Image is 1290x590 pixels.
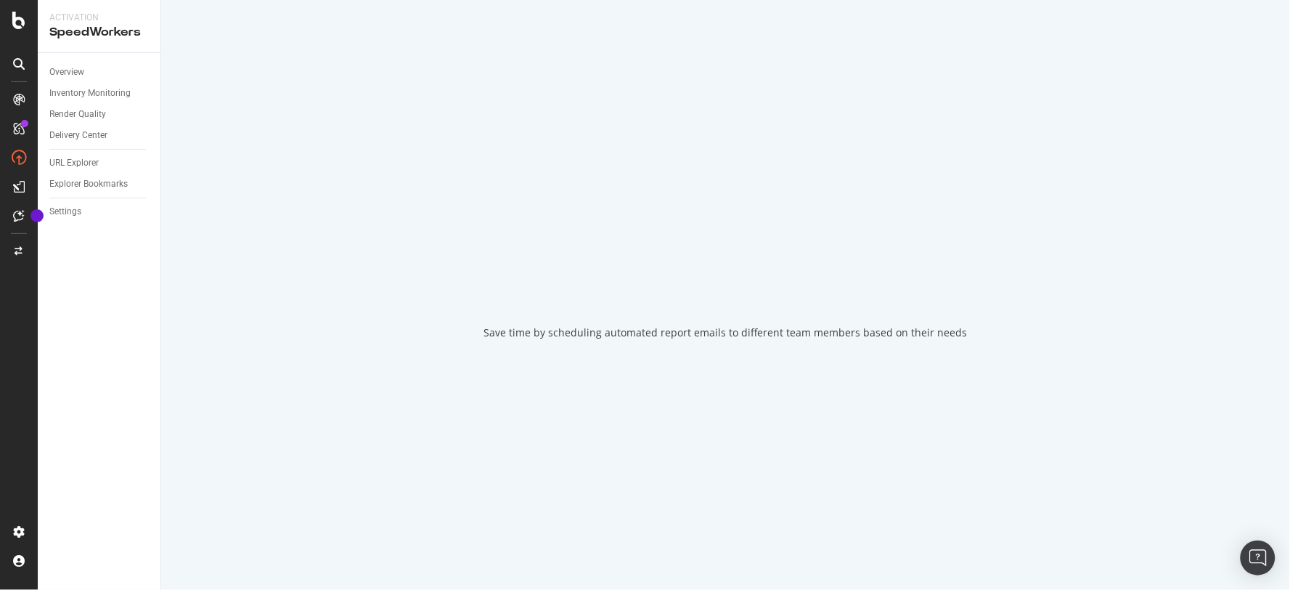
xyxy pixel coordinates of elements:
[49,155,99,171] div: URL Explorer
[674,250,778,302] div: animation
[49,12,149,24] div: Activation
[49,204,150,219] a: Settings
[30,209,44,222] div: Tooltip anchor
[49,128,107,143] div: Delivery Center
[49,65,150,80] a: Overview
[49,107,106,122] div: Render Quality
[49,128,150,143] a: Delivery Center
[49,24,149,41] div: SpeedWorkers
[49,65,84,80] div: Overview
[1241,541,1275,575] div: Open Intercom Messenger
[484,326,968,340] div: Save time by scheduling automated report emails to different team members based on their needs
[49,177,150,192] a: Explorer Bookmarks
[49,155,150,171] a: URL Explorer
[49,204,81,219] div: Settings
[49,86,150,101] a: Inventory Monitoring
[49,177,128,192] div: Explorer Bookmarks
[49,86,131,101] div: Inventory Monitoring
[49,107,150,122] a: Render Quality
